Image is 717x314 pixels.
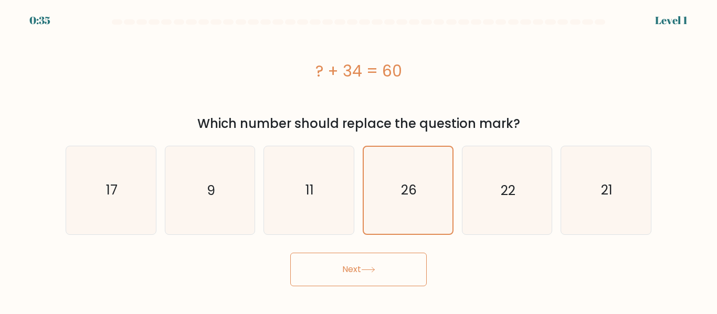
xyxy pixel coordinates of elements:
div: 0:35 [29,13,50,28]
text: 9 [207,181,215,199]
div: Which number should replace the question mark? [72,114,645,133]
div: Level 1 [655,13,688,28]
button: Next [290,253,427,286]
text: 17 [106,181,118,199]
text: 26 [401,181,417,199]
text: 21 [601,181,613,199]
text: 22 [501,181,515,199]
text: 11 [305,181,314,199]
div: ? + 34 = 60 [66,59,651,83]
